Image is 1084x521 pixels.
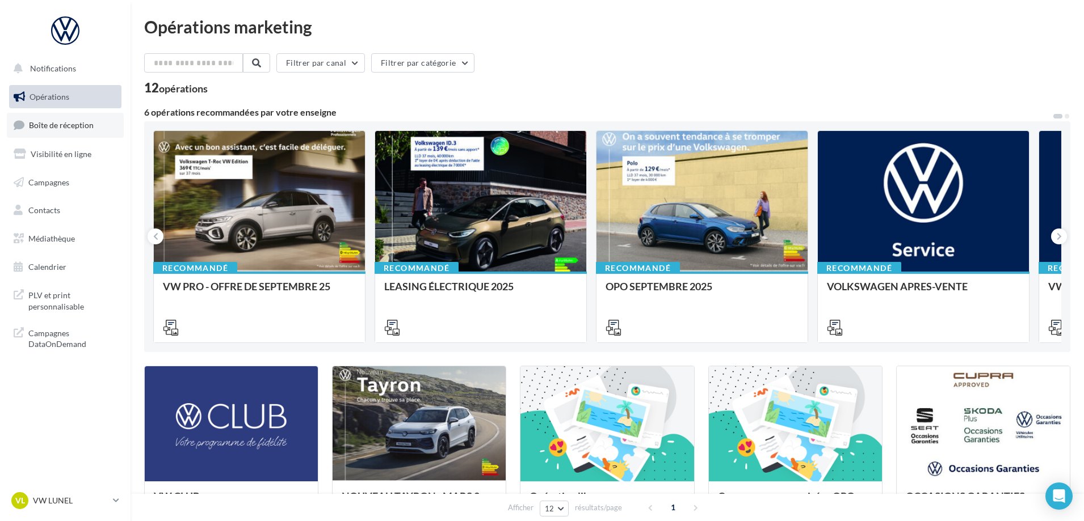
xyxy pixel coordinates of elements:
span: 12 [545,504,554,513]
div: VW CLUB [154,490,309,513]
span: Calendrier [28,262,66,272]
div: LEASING ÉLECTRIQUE 2025 [384,281,577,303]
div: Recommandé [375,262,459,274]
div: NOUVEAU TAYRON - MARS 2025 [342,490,497,513]
a: Visibilité en ligne [7,142,124,166]
a: Campagnes [7,171,124,194]
span: Contacts [28,205,60,215]
div: Open Intercom Messenger [1045,482,1073,510]
button: Filtrer par catégorie [371,53,474,73]
span: Opérations [30,92,69,101]
div: 6 opérations recommandées par votre enseigne [144,108,1052,117]
div: Campagnes sponsorisées OPO [718,490,873,513]
div: OPO SEPTEMBRE 2025 [606,281,799,303]
span: Visibilité en ligne [31,149,91,159]
div: VOLKSWAGEN APRES-VENTE [827,281,1020,303]
span: Boîte de réception [29,120,94,130]
span: Notifications [30,63,76,73]
span: Afficher [508,502,533,513]
a: Opérations [7,85,124,109]
span: Campagnes [28,177,69,187]
button: 12 [540,501,569,516]
div: Recommandé [596,262,680,274]
div: OCCASIONS GARANTIES [906,490,1061,513]
a: Calendrier [7,255,124,279]
span: PLV et print personnalisable [28,287,117,312]
div: opérations [159,83,208,94]
a: VL VW LUNEL [9,490,121,511]
a: Boîte de réception [7,113,124,137]
div: Recommandé [817,262,901,274]
div: 12 [144,82,208,94]
div: Opérations marketing [144,18,1070,35]
span: Campagnes DataOnDemand [28,325,117,350]
div: Opération libre [530,490,684,513]
a: Campagnes DataOnDemand [7,321,124,354]
span: Médiathèque [28,234,75,243]
a: Contacts [7,198,124,222]
div: VW PRO - OFFRE DE SEPTEMBRE 25 [163,281,356,303]
a: Médiathèque [7,227,124,251]
p: VW LUNEL [33,495,108,506]
span: résultats/page [575,502,622,513]
button: Filtrer par canal [276,53,365,73]
a: PLV et print personnalisable [7,283,124,316]
div: Recommandé [153,262,237,274]
span: VL [15,495,25,506]
button: Notifications [7,57,119,81]
span: 1 [664,498,682,516]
